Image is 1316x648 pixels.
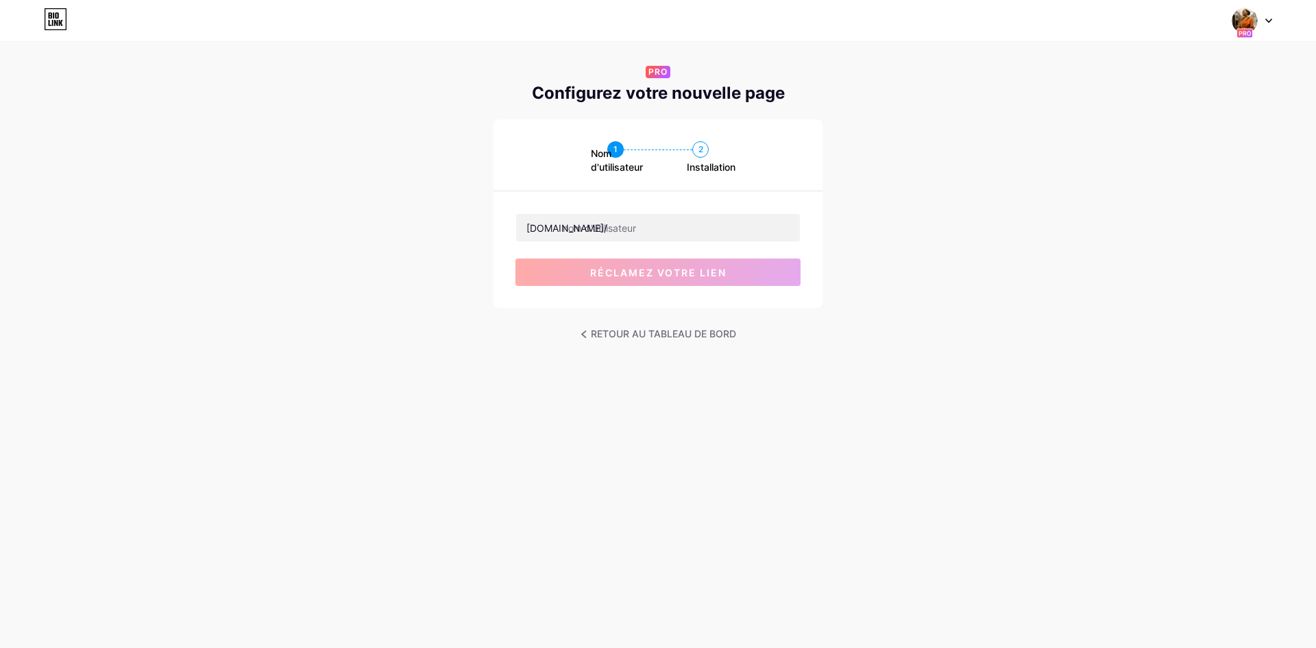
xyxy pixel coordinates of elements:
font: 1 [613,144,618,154]
font: réclamez votre lien [590,267,727,278]
font: PRO [648,67,668,77]
a: RETOUR AU TABLEAU DE BORD [581,324,736,344]
input: nom d'utilisateur [516,214,800,241]
img: frédériquecoudray [1232,8,1258,34]
font: 2 [698,144,703,154]
font: RETOUR AU TABLEAU DE BORD [591,328,736,339]
font: Configurez votre nouvelle page [532,83,785,103]
font: Installation [687,161,735,173]
button: réclamez votre lien [515,259,801,286]
font: Nom d'utilisateur [591,147,643,173]
font: [DOMAIN_NAME]/ [526,222,607,234]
